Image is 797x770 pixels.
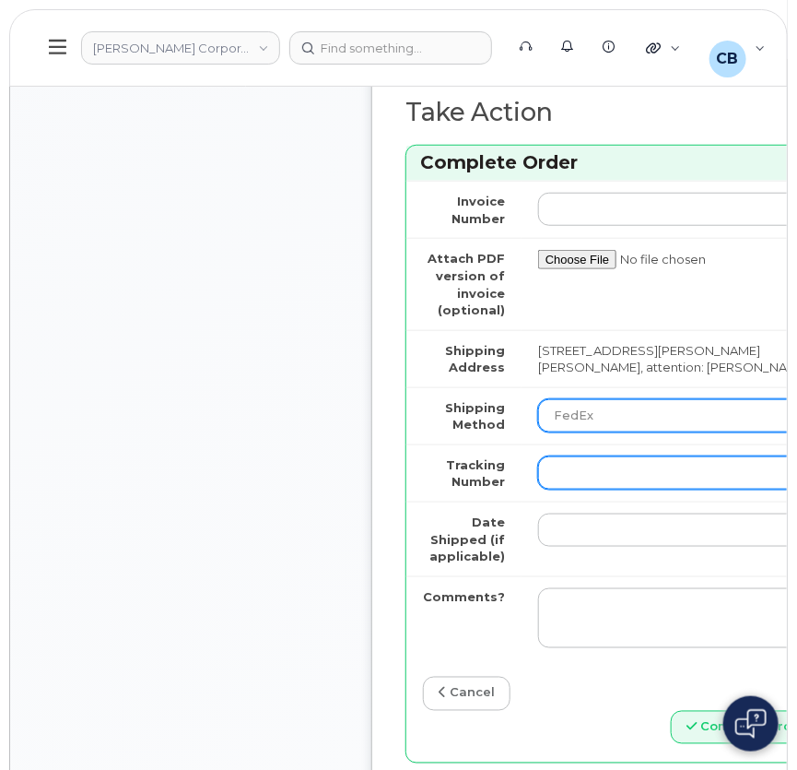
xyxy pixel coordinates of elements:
[633,30,693,66] div: Quicklinks
[423,514,505,565] label: Date Shipped (if applicable)
[81,31,280,65] a: Kiewit Corporation
[423,588,505,606] label: Comments?
[423,677,510,711] a: cancel
[423,250,505,318] label: Attach PDF version of invoice (optional)
[289,31,492,65] input: Find something...
[697,30,779,66] div: Chris Brian
[423,342,505,376] label: Shipping Address
[423,399,505,433] label: Shipping Method
[423,193,505,227] label: Invoice Number
[735,709,767,739] img: Open chat
[717,48,739,70] span: CB
[423,456,505,491] label: Tracking Number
